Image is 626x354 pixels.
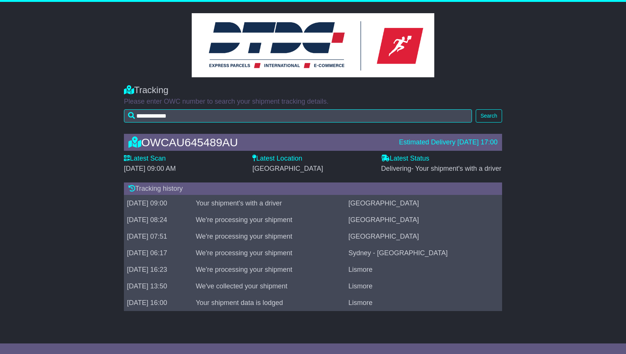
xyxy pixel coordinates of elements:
div: OWCAU645489AU [125,136,395,149]
span: [DATE] 09:00 AM [124,165,176,172]
td: We're processing your shipment [193,228,345,245]
td: We've collected your shipment [193,278,345,295]
td: [GEOGRAPHIC_DATA] [345,195,502,212]
button: Search [476,109,502,123]
td: [DATE] 16:23 [124,262,193,278]
td: [DATE] 16:00 [124,295,193,311]
span: Delivering [381,165,502,172]
td: [GEOGRAPHIC_DATA] [345,228,502,245]
td: We're processing your shipment [193,262,345,278]
td: We're processing your shipment [193,245,345,262]
span: [GEOGRAPHIC_DATA] [252,165,323,172]
td: [DATE] 07:51 [124,228,193,245]
td: Your shipment data is lodged [193,295,345,311]
p: Please enter OWC number to search your shipment tracking details. [124,98,502,106]
label: Latest Location [252,155,302,163]
img: GetCustomerLogo [192,13,434,77]
td: [DATE] 13:50 [124,278,193,295]
td: [DATE] 09:00 [124,195,193,212]
td: We're processing your shipment [193,212,345,228]
span: - Your shipment's with a driver [411,165,502,172]
td: Lismore [345,262,502,278]
td: [DATE] 06:17 [124,245,193,262]
td: [DATE] 08:24 [124,212,193,228]
td: Sydney - [GEOGRAPHIC_DATA] [345,245,502,262]
label: Latest Scan [124,155,166,163]
td: Lismore [345,295,502,311]
td: Your shipment's with a driver [193,195,345,212]
td: Lismore [345,278,502,295]
label: Latest Status [381,155,429,163]
td: [GEOGRAPHIC_DATA] [345,212,502,228]
div: Estimated Delivery [DATE] 17:00 [399,138,498,147]
div: Tracking history [124,182,502,195]
div: Tracking [124,85,502,96]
